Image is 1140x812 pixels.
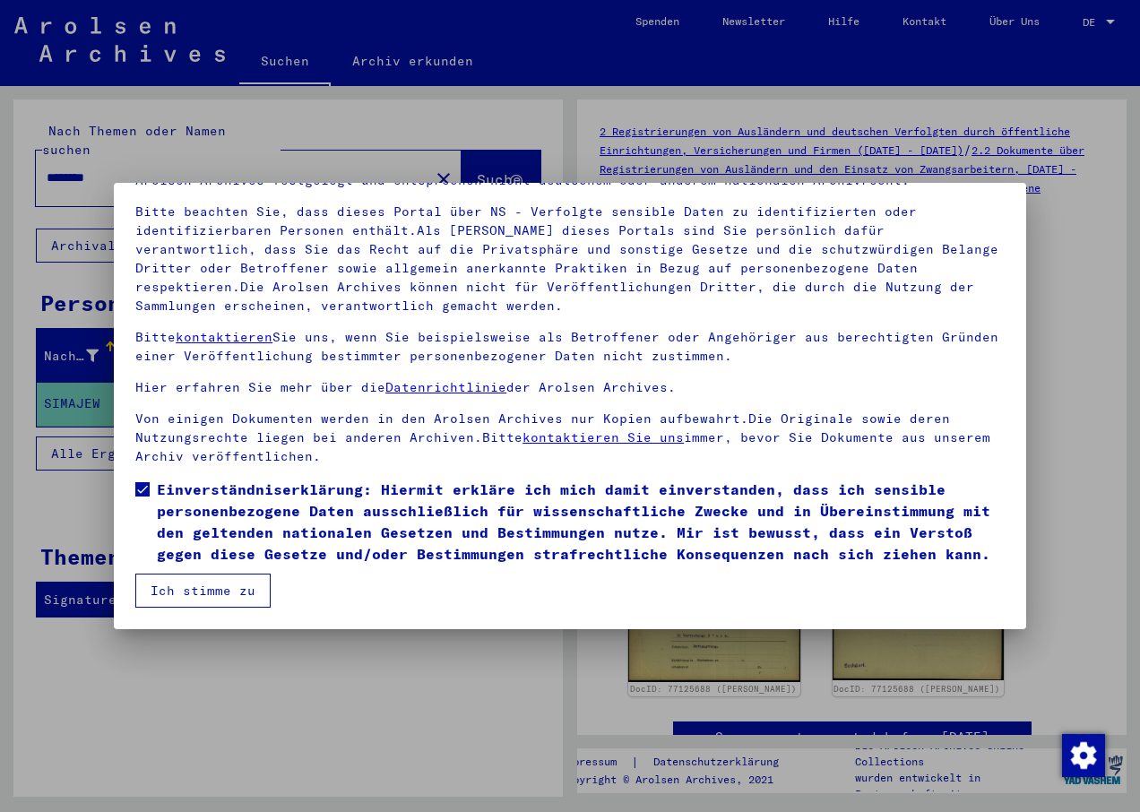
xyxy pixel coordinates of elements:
[135,378,1005,397] p: Hier erfahren Sie mehr über die der Arolsen Archives.
[157,479,1005,565] span: Einverständniserklärung: Hiermit erkläre ich mich damit einverstanden, dass ich sensible personen...
[176,329,272,345] a: kontaktieren
[1061,733,1104,776] div: Zustimmung ändern
[1062,734,1105,777] img: Zustimmung ändern
[385,379,506,395] a: Datenrichtlinie
[135,328,1005,366] p: Bitte Sie uns, wenn Sie beispielsweise als Betroffener oder Angehöriger aus berechtigten Gründen ...
[135,410,1005,466] p: Von einigen Dokumenten werden in den Arolsen Archives nur Kopien aufbewahrt.Die Originale sowie d...
[135,574,271,608] button: Ich stimme zu
[135,203,1005,315] p: Bitte beachten Sie, dass dieses Portal über NS - Verfolgte sensible Daten zu identifizierten oder...
[522,429,684,445] a: kontaktieren Sie uns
